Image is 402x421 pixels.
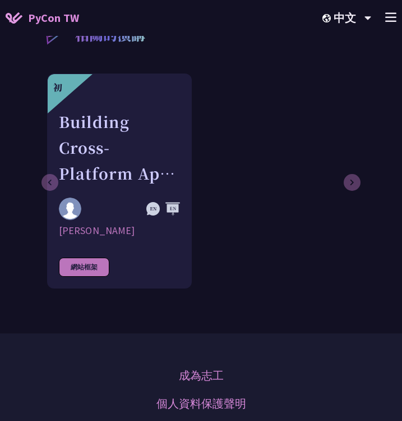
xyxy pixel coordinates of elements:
[53,81,62,94] div: 初
[322,14,334,22] img: Locale Icon
[59,109,180,186] div: Building Cross-Platform Apps in Python with Flet
[59,198,81,220] img: Cyrus Mante
[47,74,192,289] a: 初 Building Cross-Platform Apps in Python with Flet Cyrus Mante [PERSON_NAME] 網站框架
[59,224,180,237] div: [PERSON_NAME]
[75,25,145,47] p: 相關的演講
[28,10,79,26] span: PyCon TW
[6,4,79,32] a: PyCon TW
[6,12,22,24] img: Home icon of PyCon TW 2025
[59,258,109,277] div: 網站框架
[179,367,224,384] a: 成為志工
[156,395,246,412] a: 個人資料保護聲明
